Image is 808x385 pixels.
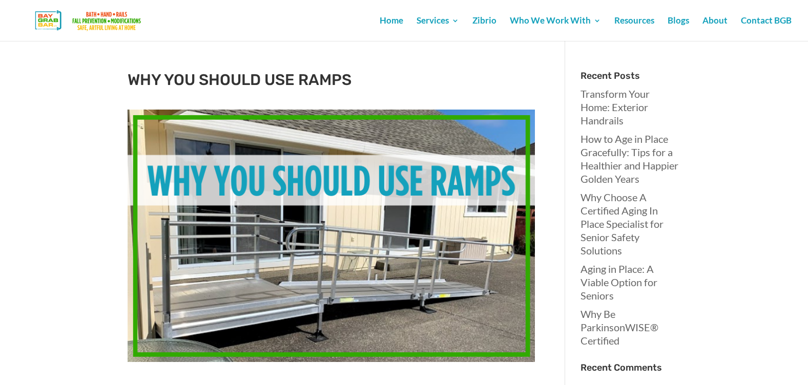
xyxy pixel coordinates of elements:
img: Bay Grab Bar [17,7,161,34]
a: About [702,17,728,41]
a: Contact BGB [741,17,792,41]
h1: WHY YOU SHOULD USE RAMPS [128,71,535,94]
a: Why Choose A Certified Aging In Place Specialist for Senior Safety Solutions [581,191,664,256]
a: Services [417,17,459,41]
h4: Recent Posts [581,71,680,87]
h4: Recent Comments [581,362,680,379]
a: Transform Your Home: Exterior Handrails [581,88,650,126]
a: Home [380,17,403,41]
a: Zibrio [472,17,496,41]
a: Aging in Place: A Viable Option for Seniors [581,263,657,302]
a: Blogs [668,17,689,41]
a: Why Be ParkinsonWISE® Certified [581,308,658,347]
a: Resources [614,17,654,41]
a: Who We Work With [510,17,601,41]
a: How to Age in Place Gracefully: Tips for a Healthier and Happier Golden Years [581,133,678,185]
